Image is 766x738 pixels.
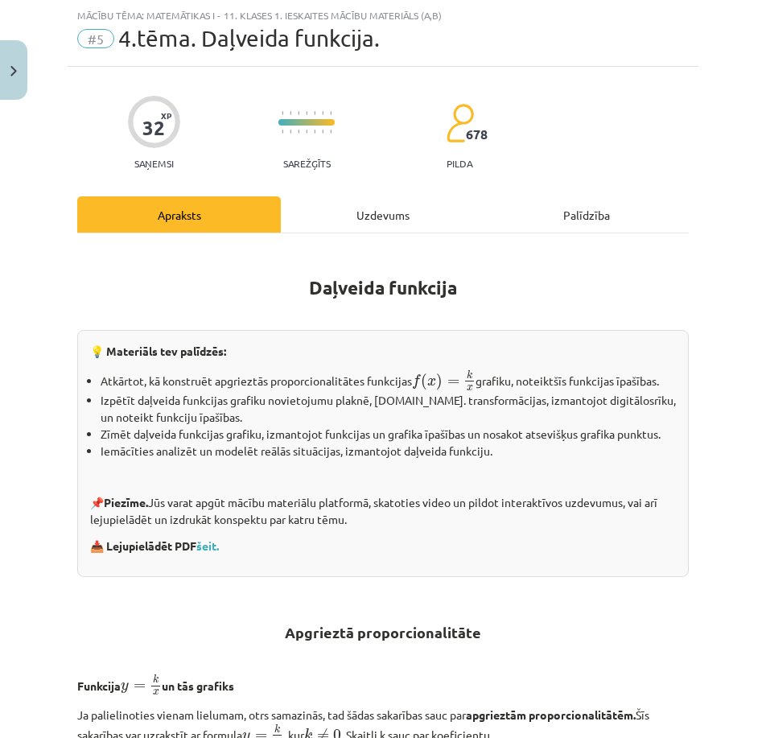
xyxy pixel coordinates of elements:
div: Uzdevums [281,196,484,233]
span: x [467,385,473,391]
img: icon-short-line-57e1e144782c952c97e751825c79c345078a6d821885a25fce030b3d8c18986b.svg [322,130,323,134]
img: icon-short-line-57e1e144782c952c97e751825c79c345078a6d821885a25fce030b3d8c18986b.svg [330,130,332,134]
b: Funkcija [77,678,121,692]
div: Mācību tēma: Matemātikas i - 11. klases 1. ieskaites mācību materiāls (a,b) [77,10,689,21]
span: = [134,683,146,690]
span: 678 [466,127,488,142]
li: Atkārtot, kā konstruēt apgrieztās proporcionalitātes funkcijas grafiku, noteiktšīs funkcijas īpaš... [101,369,676,392]
p: Sarežģīts [283,158,331,169]
div: Palīdzība [485,196,689,233]
img: icon-short-line-57e1e144782c952c97e751825c79c345078a6d821885a25fce030b3d8c18986b.svg [290,111,291,115]
li: Izpētīt daļveida funkcijas grafiku novietojumu plaknē, [DOMAIN_NAME]. transformācijas, izmantojot... [101,392,676,426]
img: icon-short-line-57e1e144782c952c97e751825c79c345078a6d821885a25fce030b3d8c18986b.svg [282,111,283,115]
p: 📌 Jūs varat apgūt mācību materiālu platformā, skatoties video un pildot interaktīvos uzdevumus, v... [90,494,676,528]
b: un tās grafiks [162,678,234,692]
img: icon-short-line-57e1e144782c952c97e751825c79c345078a6d821885a25fce030b3d8c18986b.svg [306,130,307,134]
span: x [153,691,159,696]
img: students-c634bb4e5e11cddfef0936a35e636f08e4e9abd3cc4e673bd6f9a4125e45ecb1.svg [446,103,474,143]
strong: 💡 Materiāls tev palīdzēs: [90,344,226,358]
span: y [121,682,129,693]
strong: Daļveida funkcija [309,276,457,299]
span: #5 [77,29,114,48]
img: icon-short-line-57e1e144782c952c97e751825c79c345078a6d821885a25fce030b3d8c18986b.svg [322,111,323,115]
img: icon-short-line-57e1e144782c952c97e751825c79c345078a6d821885a25fce030b3d8c18986b.svg [298,130,299,134]
span: ) [436,373,443,390]
span: k [467,371,472,380]
div: 32 [142,117,165,139]
img: icon-short-line-57e1e144782c952c97e751825c79c345078a6d821885a25fce030b3d8c18986b.svg [314,130,315,134]
img: icon-short-line-57e1e144782c952c97e751825c79c345078a6d821885a25fce030b3d8c18986b.svg [290,130,291,134]
span: x [427,378,436,386]
p: pilda [447,158,472,169]
img: icon-short-line-57e1e144782c952c97e751825c79c345078a6d821885a25fce030b3d8c18986b.svg [282,130,283,134]
span: XP [161,111,171,120]
span: k [274,724,280,733]
b: apgrieztām proporcionalitātēm. [466,707,636,722]
img: icon-short-line-57e1e144782c952c97e751825c79c345078a6d821885a25fce030b3d8c18986b.svg [314,111,315,115]
p: Saņemsi [128,158,180,169]
a: šeit. [196,538,219,553]
span: ( [421,373,427,390]
span: 4.tēma. Daļveida funkcija. [118,25,380,52]
li: Zīmēt daļveida funkcijas grafiku, izmantojot funkcijas un grafika īpašības un nosakot atsevišķus ... [101,426,676,443]
strong: 📥 Lejupielādēt PDF [90,538,221,553]
img: icon-short-line-57e1e144782c952c97e751825c79c345078a6d821885a25fce030b3d8c18986b.svg [306,111,307,115]
span: k [153,675,159,684]
img: icon-short-line-57e1e144782c952c97e751825c79c345078a6d821885a25fce030b3d8c18986b.svg [298,111,299,115]
div: Apraksts [77,196,281,233]
img: icon-close-lesson-0947bae3869378f0d4975bcd49f059093ad1ed9edebbc8119c70593378902aed.svg [10,66,17,76]
b: Apgrieztā proporcionalitāte [285,623,481,641]
img: icon-short-line-57e1e144782c952c97e751825c79c345078a6d821885a25fce030b3d8c18986b.svg [330,111,332,115]
strong: Piezīme. [104,495,148,509]
li: Iemācīties analizēt un modelēt reālās situācijas, izmantojot daļveida funkciju. [101,443,676,460]
span: f [412,374,421,389]
span: = [447,379,459,385]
